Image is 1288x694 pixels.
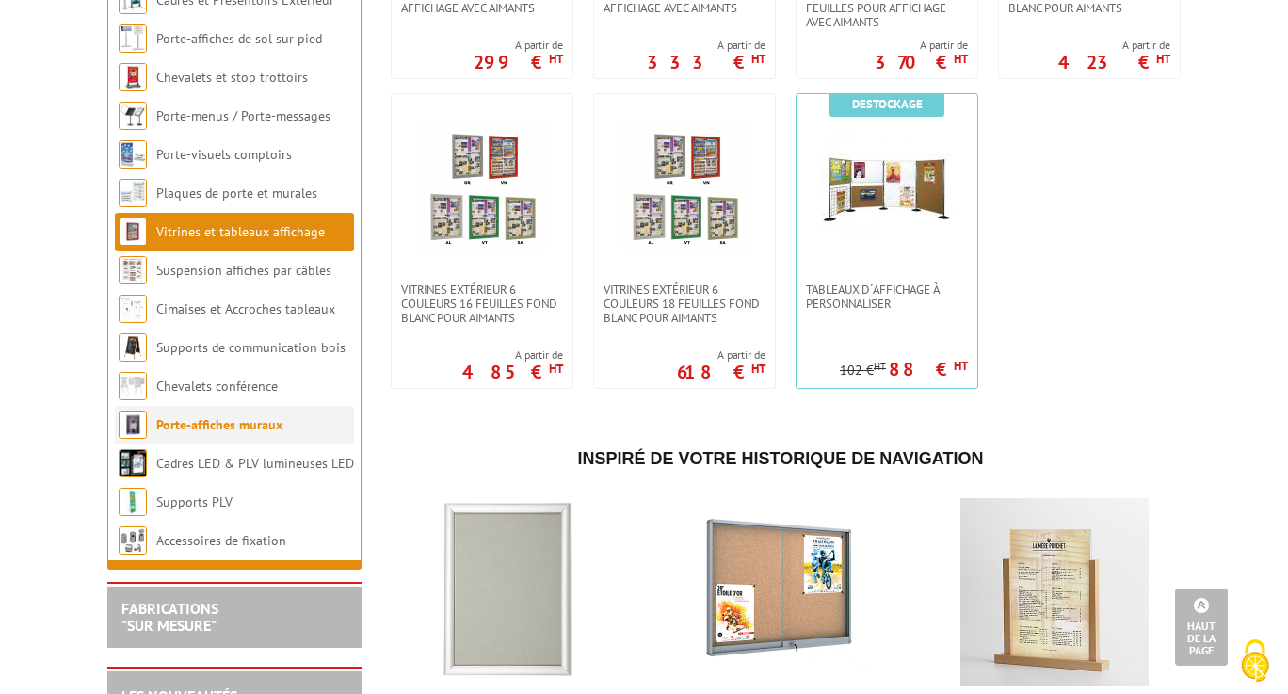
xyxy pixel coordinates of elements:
[156,107,330,124] a: Porte-menus / Porte-messages
[751,361,765,377] sup: HT
[677,347,765,363] span: A partir de
[416,122,548,254] img: Vitrines extérieur 6 couleurs 16 feuilles fond blanc pour aimants
[156,416,282,433] a: Porte-affiches muraux
[1232,638,1279,685] img: Cookies (fenêtre modale)
[1222,630,1288,694] button: Cookies (fenêtre modale)
[1175,589,1228,666] a: Haut de la page
[156,69,308,86] a: Chevalets et stop trottoirs
[119,256,147,284] img: Suspension affiches par câbles
[121,599,218,635] a: FABRICATIONS"Sur Mesure"
[1058,56,1170,68] p: 423 €
[852,96,923,112] b: Destockage
[604,282,765,325] span: Vitrines extérieur 6 couleurs 18 feuilles fond blanc pour aimants
[156,339,346,356] a: Supports de communication bois
[619,122,750,254] img: Vitrines extérieur 6 couleurs 18 feuilles fond blanc pour aimants
[119,24,147,53] img: Porte-affiches de sol sur pied
[677,366,765,378] p: 618 €
[119,140,147,169] img: Porte-visuels comptoirs
[156,185,317,202] a: Plaques de porte et murales
[594,282,775,325] a: Vitrines extérieur 6 couleurs 18 feuilles fond blanc pour aimants
[119,333,147,362] img: Supports de communication bois
[119,449,147,477] img: Cadres LED & PLV lumineuses LED
[119,179,147,207] img: Plaques de porte et murales
[549,51,563,67] sup: HT
[549,361,563,377] sup: HT
[392,282,572,325] a: Vitrines extérieur 6 couleurs 16 feuilles fond blanc pour aimants
[840,363,886,378] p: 102 €
[156,146,292,163] a: Porte-visuels comptoirs
[954,358,968,374] sup: HT
[474,38,563,53] span: A partir de
[462,347,563,363] span: A partir de
[462,366,563,378] p: 485 €
[156,30,322,47] a: Porte-affiches de sol sur pied
[474,56,563,68] p: 299 €
[875,56,968,68] p: 370 €
[119,411,147,439] img: Porte-affiches muraux
[806,282,968,311] span: Tableaux d´affichage à personnaliser
[156,455,354,472] a: Cadres LED & PLV lumineuses LED
[119,526,147,555] img: Accessoires de fixation
[647,38,765,53] span: A partir de
[156,493,233,510] a: Supports PLV
[119,218,147,246] img: Vitrines et tableaux affichage
[119,63,147,91] img: Chevalets et stop trottoirs
[889,363,968,375] p: 88 €
[156,378,278,395] a: Chevalets conférence
[119,295,147,323] img: Cimaises et Accroches tableaux
[874,360,886,373] sup: HT
[119,102,147,130] img: Porte-menus / Porte-messages
[821,122,953,254] img: Tableaux d´affichage à personnaliser
[156,262,331,279] a: Suspension affiches par câbles
[1058,38,1170,53] span: A partir de
[156,223,325,240] a: Vitrines et tableaux affichage
[119,372,147,400] img: Chevalets conférence
[156,300,335,317] a: Cimaises et Accroches tableaux
[751,51,765,67] sup: HT
[577,449,983,468] span: Inspiré de votre historique de navigation
[401,282,563,325] span: Vitrines extérieur 6 couleurs 16 feuilles fond blanc pour aimants
[954,51,968,67] sup: HT
[647,56,765,68] p: 333 €
[119,488,147,516] img: Supports PLV
[875,38,968,53] span: A partir de
[156,532,286,549] a: Accessoires de fixation
[797,282,977,311] a: Tableaux d´affichage à personnaliser
[1156,51,1170,67] sup: HT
